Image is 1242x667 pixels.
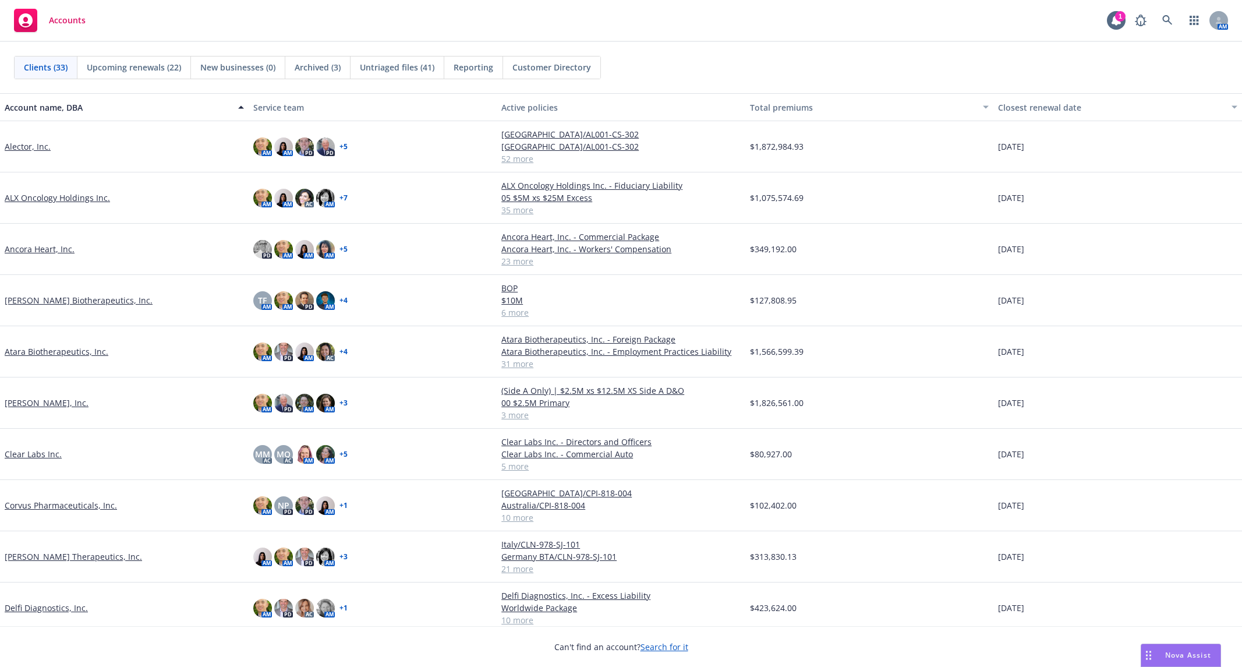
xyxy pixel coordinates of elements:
a: Alector, Inc. [5,140,51,153]
a: + 3 [339,553,348,560]
a: Ancora Heart, Inc. - Commercial Package [501,231,741,243]
a: Switch app [1183,9,1206,32]
span: $313,830.13 [750,550,797,563]
span: [DATE] [998,140,1024,153]
img: photo [295,445,314,464]
img: photo [316,548,335,566]
span: Can't find an account? [554,641,688,653]
span: [DATE] [998,550,1024,563]
button: Service team [249,93,497,121]
img: photo [253,240,272,259]
a: Atara Biotherapeutics, Inc. - Employment Practices Liability [501,345,741,358]
a: (Side A Only) | $2.5M xs $12.5M XS Side A D&O [501,384,741,397]
a: 6 more [501,306,741,319]
a: 23 more [501,255,741,267]
img: photo [253,394,272,412]
img: photo [295,189,314,207]
span: [DATE] [998,602,1024,614]
a: Australia/CPI-818-004 [501,499,741,511]
img: photo [295,240,314,259]
div: Total premiums [750,101,976,114]
a: [PERSON_NAME] Therapeutics, Inc. [5,550,142,563]
img: photo [295,548,314,566]
span: [DATE] [998,192,1024,204]
span: $423,624.00 [750,602,797,614]
span: Upcoming renewals (22) [87,61,181,73]
span: Reporting [454,61,493,73]
span: Customer Directory [512,61,591,73]
a: ALX Oncology Holdings Inc. [5,192,110,204]
img: photo [274,599,293,617]
span: $1,826,561.00 [750,397,804,409]
span: [DATE] [998,243,1024,255]
span: Untriaged files (41) [360,61,434,73]
span: $1,075,574.69 [750,192,804,204]
div: Service team [253,101,493,114]
img: photo [274,394,293,412]
a: BOP [501,282,741,294]
span: $1,566,599.39 [750,345,804,358]
img: photo [253,343,272,361]
span: TF [258,294,267,306]
img: photo [274,343,293,361]
a: Italy/CLN-978-SJ-101 [501,538,741,550]
img: photo [295,291,314,310]
span: Nova Assist [1165,650,1211,660]
a: Clear Labs Inc. [5,448,62,460]
a: + 4 [339,348,348,355]
img: photo [274,291,293,310]
img: photo [253,189,272,207]
span: [DATE] [998,499,1024,511]
img: photo [274,137,293,156]
img: photo [295,137,314,156]
span: Accounts [49,16,86,25]
a: ALX Oncology Holdings Inc. - Fiduciary Liability [501,179,741,192]
a: Atara Biotherapeutics, Inc. - Foreign Package [501,333,741,345]
a: Report a Bug [1129,9,1152,32]
a: Germany BTA/CLN-978-SJ-101 [501,550,741,563]
a: [PERSON_NAME], Inc. [5,397,89,409]
span: $102,402.00 [750,499,797,511]
button: Active policies [497,93,745,121]
img: photo [295,496,314,515]
a: + 1 [339,605,348,612]
a: 00 $2.5M Primary [501,397,741,409]
a: 35 more [501,204,741,216]
span: $349,192.00 [750,243,797,255]
a: [GEOGRAPHIC_DATA]/AL001-CS-302 [501,128,741,140]
img: photo [316,137,335,156]
a: 52 more [501,153,741,165]
img: photo [253,137,272,156]
a: Corvus Pharmaceuticals, Inc. [5,499,117,511]
div: Drag to move [1141,644,1156,666]
span: [DATE] [998,294,1024,306]
button: Nova Assist [1141,644,1221,667]
a: Atara Biotherapeutics, Inc. [5,345,108,358]
a: 21 more [501,563,741,575]
img: photo [316,599,335,617]
img: photo [274,189,293,207]
div: 1 [1115,11,1126,22]
span: $127,808.95 [750,294,797,306]
img: photo [253,496,272,515]
img: photo [316,240,335,259]
img: photo [295,599,314,617]
a: Ancora Heart, Inc. - Workers' Compensation [501,243,741,255]
a: 10 more [501,511,741,524]
a: Ancora Heart, Inc. [5,243,75,255]
a: + 1 [339,502,348,509]
img: photo [253,599,272,617]
span: [DATE] [998,345,1024,358]
div: Active policies [501,101,741,114]
a: Accounts [9,4,90,37]
button: Total premiums [745,93,994,121]
span: $80,927.00 [750,448,792,460]
div: Closest renewal date [998,101,1225,114]
img: photo [316,394,335,412]
a: Clear Labs Inc. - Directors and Officers [501,436,741,448]
a: Worldwide Package [501,602,741,614]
